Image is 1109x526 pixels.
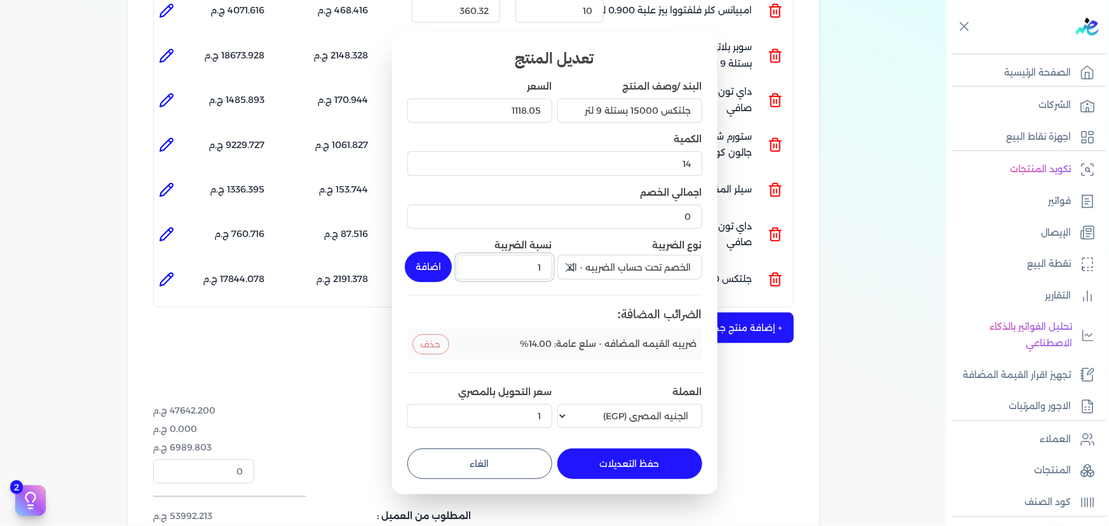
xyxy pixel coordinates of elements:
[407,404,552,428] input: سعر التحويل بالمصري
[407,98,552,123] input: السعر
[557,255,702,279] input: اختر نوع الضريبة
[407,47,702,70] h3: تعديل المنتج
[459,386,552,398] label: سعر التحويل بالمصري
[623,81,702,92] label: البند /وصف المنتج
[407,448,552,479] button: الغاء
[407,306,702,324] h4: الضرائب المضافة:
[495,239,552,251] label: نسبة الضريبة
[527,81,552,92] label: السعر
[407,151,702,175] input: الكمية
[641,187,702,198] label: اجمالي الخصم
[674,133,702,145] label: الكمية
[557,239,702,252] label: نوع الضريبة
[405,252,452,282] button: اضافة
[457,255,552,279] input: نسبة الضريبة
[520,337,697,351] span: ضريبه القيمه المضافه - سلع عامة: 14.00%
[557,98,702,123] input: البند /وصف المنتج
[407,205,702,229] input: اجمالي الخصم
[557,448,702,479] button: حفظ التعديلات
[412,334,449,354] button: حذف
[673,386,702,398] label: العملة
[557,255,702,284] button: اختر نوع الضريبة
